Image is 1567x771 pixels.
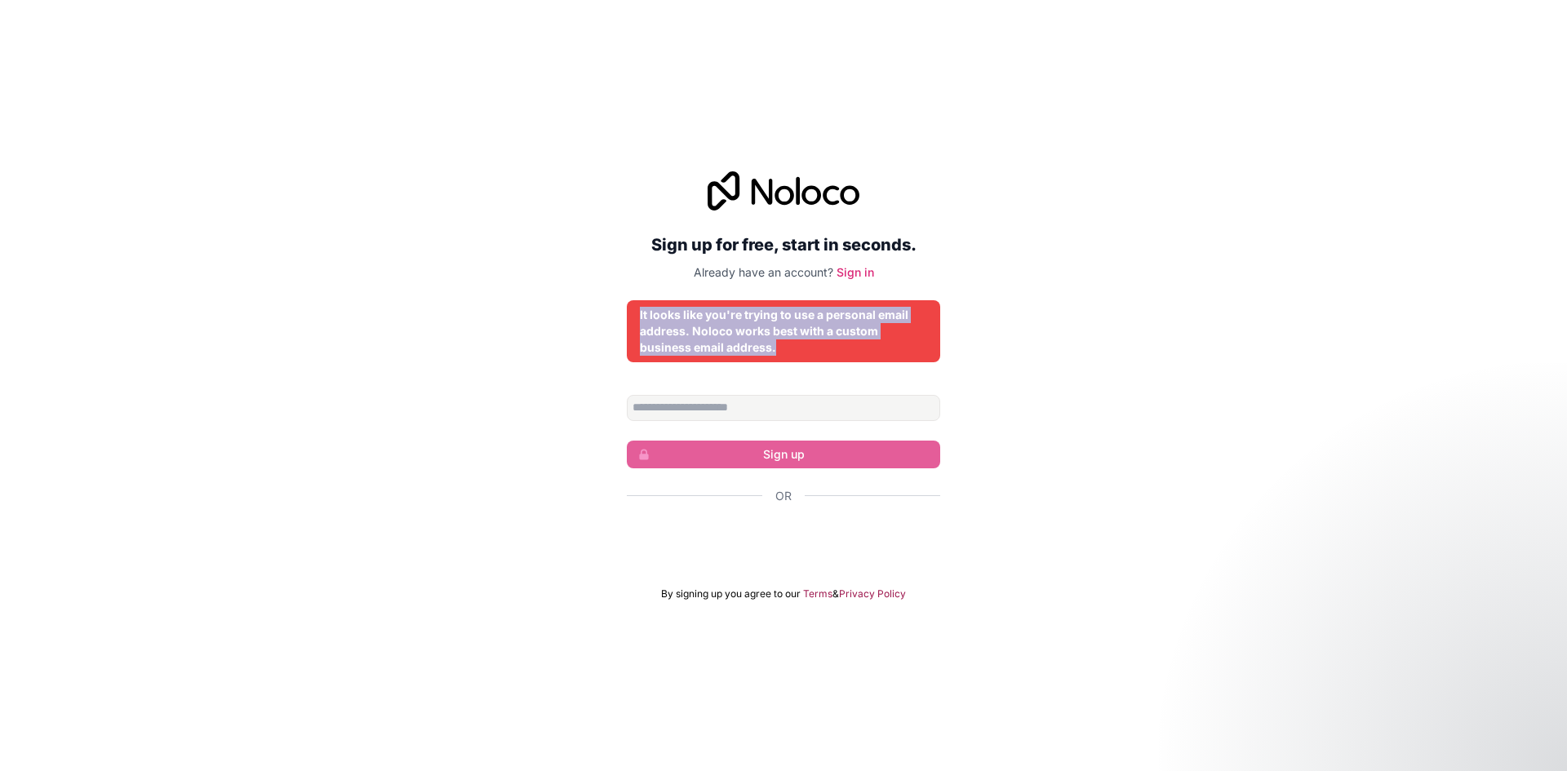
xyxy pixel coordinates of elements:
span: By signing up you agree to our [661,587,801,600]
h2: Sign up for free, start in seconds. [627,230,940,259]
iframe: Sign in with Google Button [619,522,948,558]
input: Email address [627,395,940,421]
a: Terms [803,587,832,600]
span: & [832,587,839,600]
iframe: Intercom notifications message [1241,649,1567,763]
div: It looks like you're trying to use a personal email address. Noloco works best with a custom busi... [640,307,927,356]
a: Sign in [837,265,874,279]
a: Privacy Policy [839,587,906,600]
span: Or [775,488,792,504]
span: Already have an account? [694,265,833,279]
button: Sign up [627,441,940,468]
